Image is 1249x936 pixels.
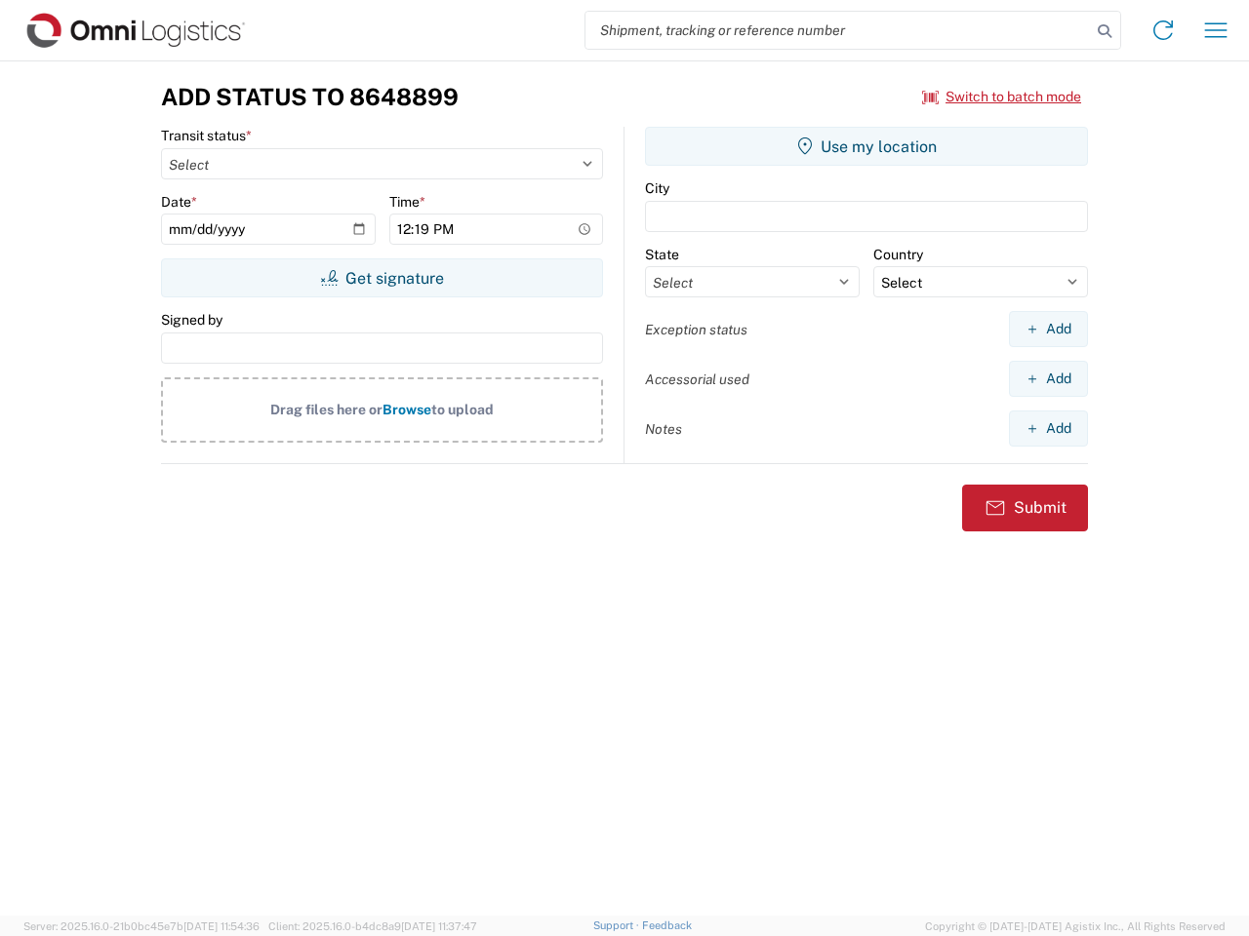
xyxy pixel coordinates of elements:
[401,920,477,932] span: [DATE] 11:37:47
[645,246,679,263] label: State
[585,12,1091,49] input: Shipment, tracking or reference number
[161,258,603,297] button: Get signature
[873,246,923,263] label: Country
[642,919,692,931] a: Feedback
[23,920,260,932] span: Server: 2025.16.0-21b0bc45e7b
[270,402,383,417] span: Drag files here or
[645,370,749,388] label: Accessorial used
[922,81,1081,113] button: Switch to batch mode
[1009,410,1088,447] button: Add
[1009,361,1088,397] button: Add
[183,920,260,932] span: [DATE] 11:54:36
[645,127,1088,166] button: Use my location
[593,919,642,931] a: Support
[645,179,669,197] label: City
[389,193,425,211] label: Time
[161,83,459,111] h3: Add Status to 8648899
[268,920,477,932] span: Client: 2025.16.0-b4dc8a9
[645,420,682,438] label: Notes
[161,311,222,329] label: Signed by
[161,193,197,211] label: Date
[962,485,1088,531] button: Submit
[161,127,252,144] label: Transit status
[1009,311,1088,347] button: Add
[645,321,747,338] label: Exception status
[383,402,431,417] span: Browse
[925,917,1226,935] span: Copyright © [DATE]-[DATE] Agistix Inc., All Rights Reserved
[431,402,494,417] span: to upload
